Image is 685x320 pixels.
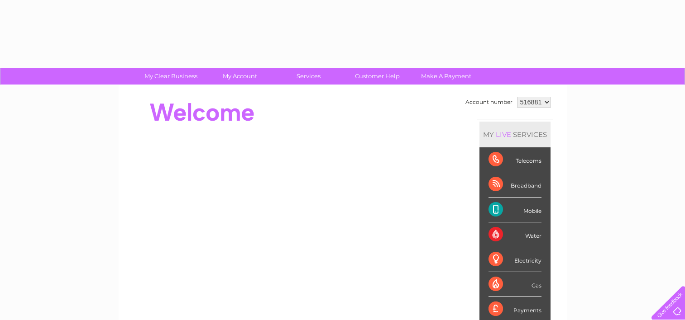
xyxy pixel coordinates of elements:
[489,272,541,297] div: Gas
[409,68,484,85] a: Make A Payment
[489,147,541,172] div: Telecoms
[489,172,541,197] div: Broadband
[202,68,277,85] a: My Account
[489,198,541,222] div: Mobile
[340,68,415,85] a: Customer Help
[489,222,541,247] div: Water
[489,247,541,272] div: Electricity
[494,130,513,139] div: LIVE
[271,68,346,85] a: Services
[134,68,208,85] a: My Clear Business
[479,122,551,147] div: MY SERVICES
[463,94,515,110] td: Account number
